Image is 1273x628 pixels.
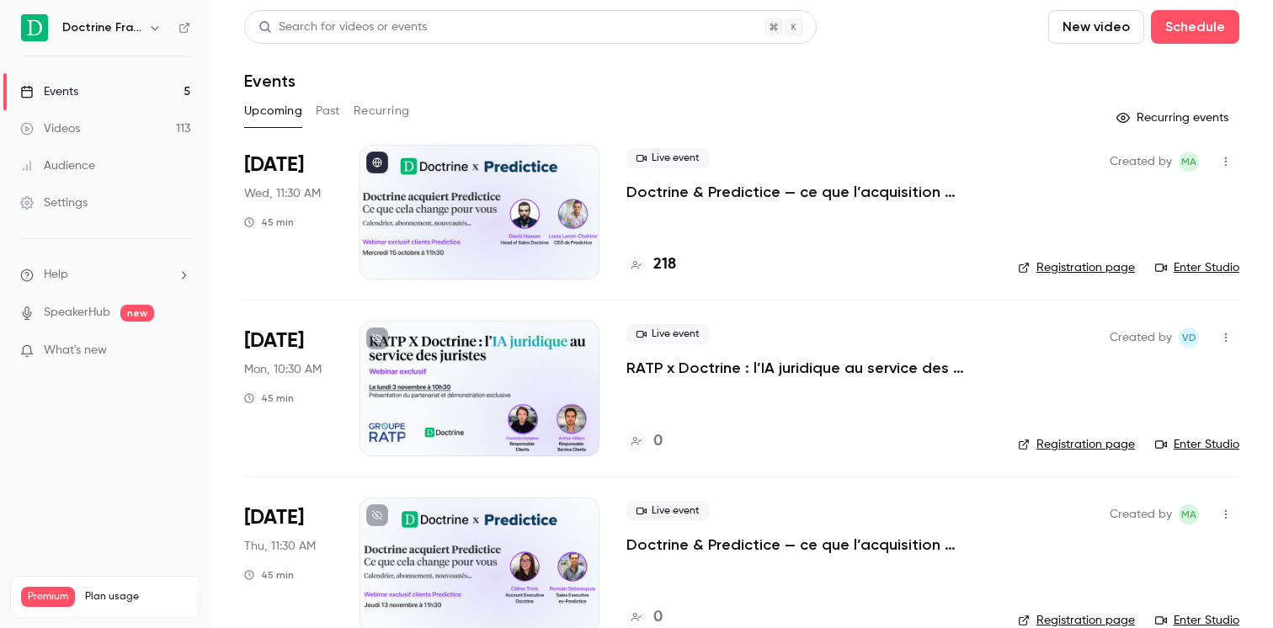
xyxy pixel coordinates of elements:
span: [DATE] [244,152,304,178]
li: help-dropdown-opener [20,266,190,284]
h1: Events [244,71,296,91]
span: Help [44,266,68,284]
a: Doctrine & Predictice — ce que l’acquisition change pour vous - Session 1 [626,182,991,202]
span: Premium [21,587,75,607]
h4: 0 [653,430,663,453]
span: Marie Agard [1179,504,1199,524]
div: Audience [20,157,95,174]
div: 45 min [244,216,294,229]
a: RATP x Doctrine : l’IA juridique au service des juristes [626,358,991,378]
span: Created by [1110,152,1172,172]
span: Thu, 11:30 AM [244,538,316,555]
h4: 218 [653,253,676,276]
div: Events [20,83,78,100]
div: Oct 15 Wed, 11:30 AM (Europe/Paris) [244,145,333,279]
div: Nov 3 Mon, 10:30 AM (Europe/Paris) [244,321,333,455]
span: Plan usage [85,590,189,604]
span: MA [1181,152,1196,172]
a: Enter Studio [1155,259,1239,276]
a: SpeakerHub [44,304,110,322]
button: Recurring [354,98,410,125]
span: Live event [626,148,710,168]
button: New video [1048,10,1144,44]
button: Past [316,98,340,125]
span: [DATE] [244,327,304,354]
h6: Doctrine France [62,19,141,36]
a: Doctrine & Predictice — ce que l’acquisition change pour vous - Session 2 [626,535,991,555]
button: Upcoming [244,98,302,125]
span: VD [1182,327,1196,348]
button: Schedule [1151,10,1239,44]
span: Mon, 10:30 AM [244,361,322,378]
span: [DATE] [244,504,304,531]
div: Videos [20,120,80,137]
div: Settings [20,194,88,211]
div: 45 min [244,391,294,405]
span: Live event [626,324,710,344]
a: 218 [626,253,676,276]
span: Created by [1110,327,1172,348]
a: Enter Studio [1155,436,1239,453]
span: MA [1181,504,1196,524]
span: Live event [626,501,710,521]
img: Doctrine France [21,14,48,41]
a: Registration page [1018,259,1135,276]
button: Recurring events [1109,104,1239,131]
span: new [120,305,154,322]
a: Registration page [1018,436,1135,453]
a: 0 [626,430,663,453]
span: Victoire Demortier [1179,327,1199,348]
span: Marie Agard [1179,152,1199,172]
div: 45 min [244,568,294,582]
span: What's new [44,342,107,359]
span: Wed, 11:30 AM [244,185,321,202]
div: Search for videos or events [258,19,427,36]
span: Created by [1110,504,1172,524]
